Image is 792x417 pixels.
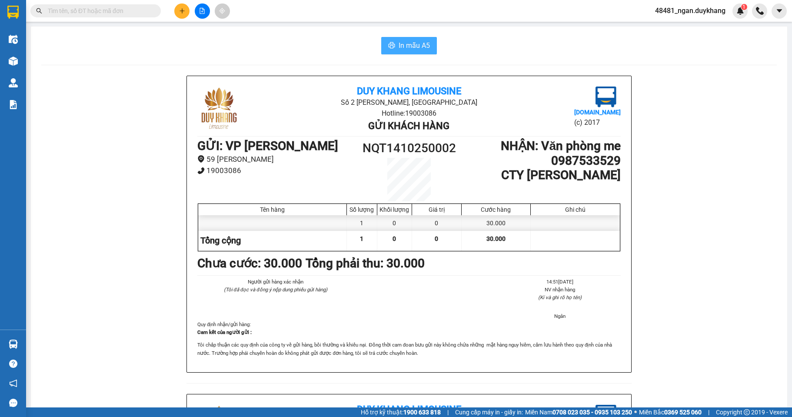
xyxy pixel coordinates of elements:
span: 48481_ngan.duykhang [648,5,732,16]
span: | [708,407,709,417]
img: solution-icon [9,100,18,109]
span: phone [197,167,205,174]
li: 19003086 [197,165,356,177]
h1: 0987533529 [462,153,621,168]
span: Hỗ trợ kỹ thuật: [361,407,441,417]
i: (Tôi đã đọc và đồng ý nộp dung phiếu gửi hàng) [224,287,327,293]
div: 0 [412,215,462,231]
sup: 1 [741,4,747,10]
span: notification [9,379,17,387]
li: NV nhận hàng [499,286,621,294]
span: caret-down [775,7,783,15]
b: GỬI : VP [PERSON_NAME] [197,139,338,153]
img: logo.jpg [197,87,241,130]
span: | [447,407,449,417]
img: logo.jpg [596,87,616,107]
span: Tổng cộng [200,235,241,246]
h1: NQT1410250002 [356,139,462,158]
img: warehouse-icon [9,35,18,44]
div: Tên hàng [200,206,344,213]
strong: 0369 525 060 [664,409,702,416]
div: Ghi chú [533,206,618,213]
button: printerIn mẫu A5 [381,37,437,54]
span: Cung cấp máy in - giấy in: [455,407,523,417]
span: 1 [742,4,745,10]
li: Ngân [499,312,621,320]
div: Khối lượng [379,206,409,213]
li: Số 2 [PERSON_NAME], [GEOGRAPHIC_DATA] [48,21,197,32]
span: 0 [435,235,438,242]
button: plus [174,3,190,19]
span: message [9,399,17,407]
strong: 1900 633 818 [403,409,441,416]
div: 30.000 [462,215,531,231]
img: warehouse-icon [9,57,18,66]
strong: 0708 023 035 - 0935 103 250 [552,409,632,416]
img: phone-icon [756,7,764,15]
span: 30.000 [486,235,506,242]
input: Tìm tên, số ĐT hoặc mã đơn [48,6,150,16]
span: plus [179,8,185,14]
li: Hotline: 19003086 [268,108,550,119]
b: Gửi khách hàng [82,45,163,56]
p: Tôi chấp thuận các quy định của công ty về gửi hàng, bồi thường và khiếu nại. Đồng thời cam đoan ... [197,341,621,357]
li: Hotline: 19003086 [48,32,197,43]
b: Duy Khang Limousine [70,10,175,21]
h1: CTY [PERSON_NAME] [462,168,621,183]
b: Chưa cước : 30.000 [197,256,302,270]
b: Tổng phải thu: 30.000 [306,256,425,270]
button: file-add [195,3,210,19]
button: aim [215,3,230,19]
li: (c) 2017 [574,117,621,128]
span: question-circle [9,360,17,368]
span: copyright [744,409,750,415]
img: icon-new-feature [736,7,744,15]
strong: Cam kết của người gửi : [197,329,252,335]
span: Miền Nam [525,407,632,417]
div: Giá trị [414,206,459,213]
img: warehouse-icon [9,78,18,87]
li: 59 [PERSON_NAME] [197,153,356,165]
h1: NQT1410250001 [95,63,151,82]
span: Miền Bắc [639,407,702,417]
span: 1 [360,235,363,242]
b: Gửi khách hàng [368,120,449,131]
div: 1 [347,215,377,231]
li: Người gửi hàng xác nhận [215,278,336,286]
b: GỬI : VP [PERSON_NAME] [11,63,94,107]
img: logo.jpg [11,11,54,54]
li: 14:51[DATE] [499,278,621,286]
span: search [36,8,42,14]
b: [DOMAIN_NAME] [574,109,621,116]
div: Số lượng [349,206,375,213]
b: Duy Khang Limousine [357,86,461,97]
div: Quy định nhận/gửi hàng : [197,320,621,357]
button: caret-down [772,3,787,19]
img: warehouse-icon [9,340,18,349]
img: logo-vxr [7,6,19,19]
span: 0 [393,235,396,242]
span: file-add [199,8,205,14]
span: ⚪️ [634,410,637,414]
span: aim [219,8,225,14]
li: Số 2 [PERSON_NAME], [GEOGRAPHIC_DATA] [268,97,550,108]
span: environment [197,155,205,163]
div: 0 [377,215,412,231]
b: NHẬN : Văn phòng me [501,139,621,153]
span: In mẫu A5 [399,40,430,51]
div: Cước hàng [464,206,528,213]
span: printer [388,42,395,50]
b: Duy Khang Limousine [357,404,461,415]
i: (Kí và ghi rõ họ tên) [538,294,582,300]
